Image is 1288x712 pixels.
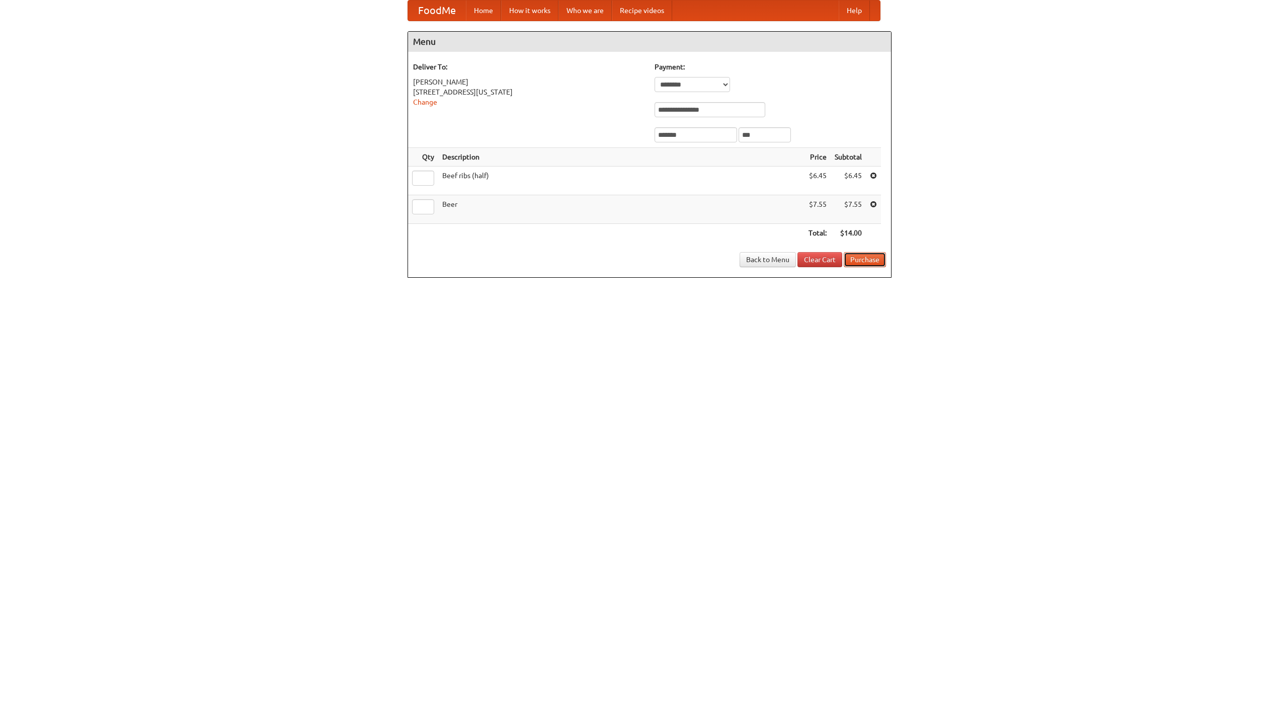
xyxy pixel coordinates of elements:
[804,148,831,167] th: Price
[413,62,645,72] h5: Deliver To:
[740,252,796,267] a: Back to Menu
[466,1,501,21] a: Home
[839,1,870,21] a: Help
[804,195,831,224] td: $7.55
[413,77,645,87] div: [PERSON_NAME]
[408,1,466,21] a: FoodMe
[804,224,831,243] th: Total:
[408,32,891,52] h4: Menu
[831,167,866,195] td: $6.45
[831,195,866,224] td: $7.55
[413,98,437,106] a: Change
[797,252,842,267] a: Clear Cart
[831,148,866,167] th: Subtotal
[413,87,645,97] div: [STREET_ADDRESS][US_STATE]
[438,167,804,195] td: Beef ribs (half)
[438,148,804,167] th: Description
[558,1,612,21] a: Who we are
[831,224,866,243] th: $14.00
[655,62,886,72] h5: Payment:
[612,1,672,21] a: Recipe videos
[408,148,438,167] th: Qty
[804,167,831,195] td: $6.45
[844,252,886,267] button: Purchase
[501,1,558,21] a: How it works
[438,195,804,224] td: Beer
